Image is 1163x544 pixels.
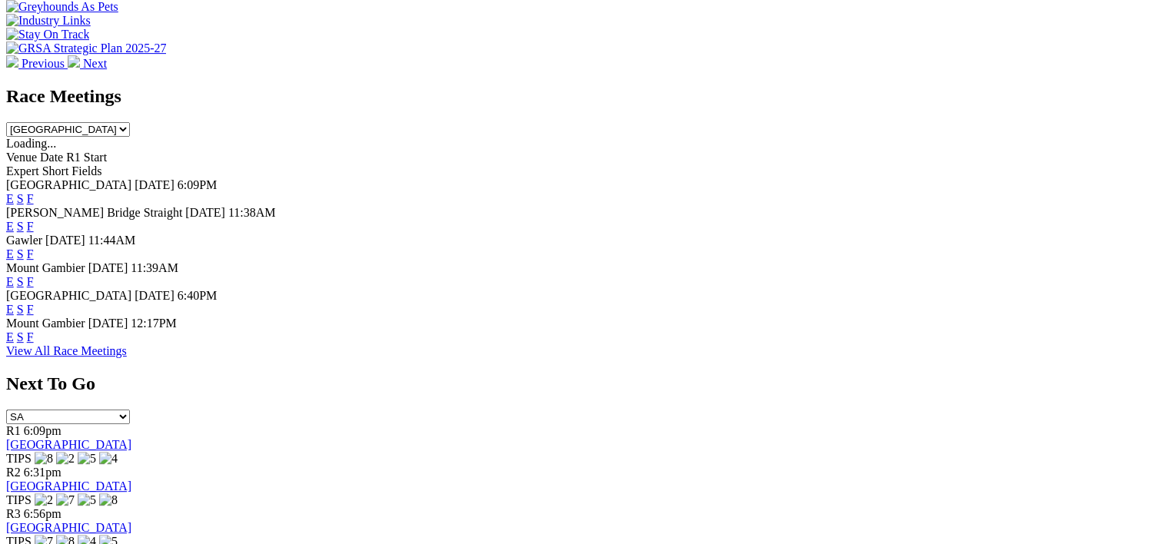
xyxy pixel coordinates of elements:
span: Next [83,57,107,70]
a: S [17,192,24,205]
img: GRSA Strategic Plan 2025-27 [6,41,166,55]
span: 6:56pm [24,507,61,520]
a: E [6,303,14,316]
img: 8 [99,493,118,507]
span: Short [42,164,69,177]
a: [GEOGRAPHIC_DATA] [6,521,131,534]
span: 12:17PM [131,317,177,330]
img: 5 [78,452,96,466]
span: TIPS [6,452,32,465]
span: Loading... [6,137,56,150]
span: 6:31pm [24,466,61,479]
a: E [6,220,14,233]
span: Previous [22,57,65,70]
h2: Next To Go [6,373,1157,394]
span: [DATE] [45,234,85,247]
img: 4 [99,452,118,466]
a: F [27,192,34,205]
span: [GEOGRAPHIC_DATA] [6,289,131,302]
span: 11:44AM [88,234,136,247]
img: 2 [35,493,53,507]
span: Fields [71,164,101,177]
span: R1 [6,424,21,437]
a: [GEOGRAPHIC_DATA] [6,479,131,493]
span: [DATE] [135,178,174,191]
img: Stay On Track [6,28,89,41]
span: [DATE] [185,206,225,219]
span: [DATE] [88,261,128,274]
h2: Race Meetings [6,86,1157,107]
img: chevron-right-pager-white.svg [68,55,80,68]
span: 6:09pm [24,424,61,437]
span: Gawler [6,234,42,247]
span: 11:38AM [228,206,276,219]
span: 11:39AM [131,261,178,274]
img: 5 [78,493,96,507]
a: View All Race Meetings [6,344,127,357]
span: [DATE] [135,289,174,302]
a: F [27,303,34,316]
img: chevron-left-pager-white.svg [6,55,18,68]
span: [GEOGRAPHIC_DATA] [6,178,131,191]
img: 8 [35,452,53,466]
img: 2 [56,452,75,466]
span: Date [40,151,63,164]
span: R1 Start [66,151,107,164]
a: S [17,303,24,316]
a: S [17,275,24,288]
a: Previous [6,57,68,70]
a: E [6,192,14,205]
span: 6:09PM [178,178,218,191]
span: Expert [6,164,39,177]
span: Mount Gambier [6,261,85,274]
img: Industry Links [6,14,91,28]
a: F [27,330,34,343]
span: Venue [6,151,37,164]
a: E [6,330,14,343]
span: TIPS [6,493,32,506]
span: Mount Gambier [6,317,85,330]
span: [DATE] [88,317,128,330]
a: F [27,275,34,288]
span: 6:40PM [178,289,218,302]
span: R3 [6,507,21,520]
a: S [17,247,24,260]
img: 7 [56,493,75,507]
a: E [6,247,14,260]
a: F [27,220,34,233]
a: S [17,330,24,343]
a: F [27,247,34,260]
span: [PERSON_NAME] Bridge Straight [6,206,182,219]
a: Next [68,57,107,70]
a: E [6,275,14,288]
a: [GEOGRAPHIC_DATA] [6,438,131,451]
a: S [17,220,24,233]
span: R2 [6,466,21,479]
